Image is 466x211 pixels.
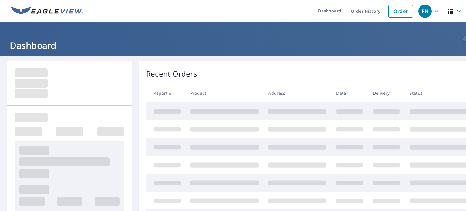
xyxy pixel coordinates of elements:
[388,5,413,18] a: Order
[146,84,185,102] th: Report #
[331,84,368,102] th: Date
[11,7,83,16] img: EV Logo
[146,68,197,79] p: Recent Orders
[418,5,432,18] div: PN
[263,84,331,102] th: Address
[7,39,459,52] h1: Dashboard
[368,84,405,102] th: Delivery
[185,84,264,102] th: Product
